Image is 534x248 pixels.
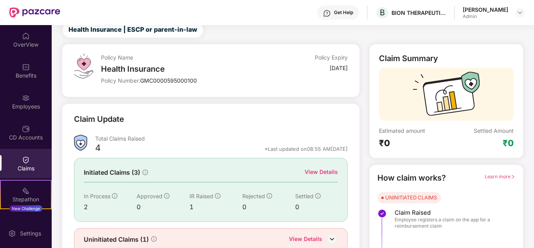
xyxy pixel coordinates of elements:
[485,174,515,179] span: Learn more
[305,168,338,176] div: View Details
[8,230,16,237] img: svg+xml;base64,PHN2ZyBpZD0iU2V0dGluZy0yMHgyMCIgeG1sbnM9Imh0dHA6Ly93d3cudzMub3JnLzIwMDAvc3ZnIiB3aW...
[295,202,337,212] div: 0
[9,205,42,212] div: New Challenge
[326,233,338,245] img: DownIcon
[503,138,514,148] div: ₹0
[22,218,30,226] img: svg+xml;base64,PHN2ZyBpZD0iRW5kb3JzZW1lbnRzIiB4bWxucz0iaHR0cDovL3d3dy53My5vcmcvMjAwMC9zdmciIHdpZH...
[84,193,110,199] span: In Process
[22,32,30,40] img: svg+xml;base64,PHN2ZyBpZD0iSG9tZSIgeG1sbnM9Imh0dHA6Ly93d3cudzMub3JnLzIwMDAvc3ZnIiB3aWR0aD0iMjAiIG...
[74,54,93,78] img: svg+xml;base64,PHN2ZyB4bWxucz0iaHR0cDovL3d3dy53My5vcmcvMjAwMC9zdmciIHdpZHRoPSI0OS4zMiIgaGVpZ2h0PS...
[511,174,515,179] span: right
[379,54,438,63] div: Claim Summary
[69,25,197,34] span: Health Insurance | ESCP or parent-in-law
[267,193,272,199] span: info-circle
[101,54,265,61] div: Policy Name
[315,193,321,199] span: info-circle
[377,209,387,218] img: svg+xml;base64,PHN2ZyBpZD0iU3RlcC1Eb25lLTMyeDMyIiB4bWxucz0iaHR0cDovL3d3dy53My5vcmcvMjAwMC9zdmciIH...
[463,13,508,20] div: Admin
[95,142,101,156] div: 4
[242,193,265,199] span: Rejected
[315,54,348,61] div: Policy Expiry
[151,236,157,242] span: info-circle
[74,113,124,125] div: Claim Update
[22,94,30,102] img: svg+xml;base64,PHN2ZyBpZD0iRW1wbG95ZWVzIiB4bWxucz0iaHR0cDovL3d3dy53My5vcmcvMjAwMC9zdmciIHdpZHRoPS...
[22,63,30,71] img: svg+xml;base64,PHN2ZyBpZD0iQmVuZWZpdHMiIHhtbG5zPSJodHRwOi8vd3d3LnczLm9yZy8yMDAwL3N2ZyIgd2lkdGg9Ij...
[395,209,507,217] span: Claim Raised
[22,156,30,164] img: svg+xml;base64,PHN2ZyBpZD0iQ2xhaW0iIHhtbG5zPSJodHRwOi8vd3d3LnczLm9yZy8yMDAwL3N2ZyIgd2lkdGg9IjIwIi...
[295,193,314,199] span: Settled
[137,193,162,199] span: Approved
[189,202,242,212] div: 1
[9,7,60,18] img: New Pazcare Logo
[22,187,30,195] img: svg+xml;base64,PHN2ZyB4bWxucz0iaHR0cDovL3d3dy53My5vcmcvMjAwMC9zdmciIHdpZHRoPSIyMSIgaGVpZ2h0PSIyMC...
[101,77,265,84] div: Policy Number:
[242,202,295,212] div: 0
[385,194,437,201] div: UNINITIATED CLAIMS
[334,9,353,16] div: Get Help
[323,9,331,17] img: svg+xml;base64,PHN2ZyBpZD0iSGVscC0zMngzMiIgeG1sbnM9Imh0dHA6Ly93d3cudzMub3JnLzIwMDAvc3ZnIiB3aWR0aD...
[74,135,87,151] img: ClaimsSummaryIcon
[95,135,347,142] div: Total Claims Raised
[112,193,117,199] span: info-circle
[391,9,446,16] div: BION THERAPEUTICS ([GEOGRAPHIC_DATA]) PRIVATE LIMITED
[379,127,446,134] div: Estimated amount
[189,193,213,199] span: IR Raised
[395,217,507,229] span: Employee registers a claim on the app for a reimbursement claim
[101,64,265,74] div: Health Insurance
[137,202,189,212] div: 0
[84,168,140,177] span: Initiated Claims (3)
[22,125,30,133] img: svg+xml;base64,PHN2ZyBpZD0iQ0RfQWNjb3VudHMiIGRhdGEtbmFtZT0iQ0QgQWNjb3VudHMiIHhtbG5zPSJodHRwOi8vd3...
[265,145,348,152] div: *Last updated on 08:55 AM[DATE]
[413,72,480,121] img: svg+xml;base64,PHN2ZyB3aWR0aD0iMTcyIiBoZWlnaHQ9IjExMyIgdmlld0JveD0iMCAwIDE3MiAxMTMiIGZpbGw9Im5vbm...
[517,9,523,16] img: svg+xml;base64,PHN2ZyBpZD0iRHJvcGRvd24tMzJ4MzIiIHhtbG5zPSJodHRwOi8vd3d3LnczLm9yZy8yMDAwL3N2ZyIgd2...
[18,230,43,237] div: Settings
[474,127,514,134] div: Settled Amount
[380,8,385,17] span: B
[164,193,170,199] span: info-circle
[379,138,446,148] div: ₹0
[289,235,322,245] div: View Details
[143,170,148,175] span: info-circle
[377,172,446,184] div: How claim works?
[463,6,508,13] div: [PERSON_NAME]
[63,22,203,38] button: Health Insurance | ESCP or parent-in-law
[84,235,149,244] span: Uninitiated Claims (1)
[140,77,197,84] span: GMC0000595000100
[330,64,348,72] div: [DATE]
[215,193,220,199] span: info-circle
[1,196,51,203] div: Stepathon
[84,202,137,212] div: 2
